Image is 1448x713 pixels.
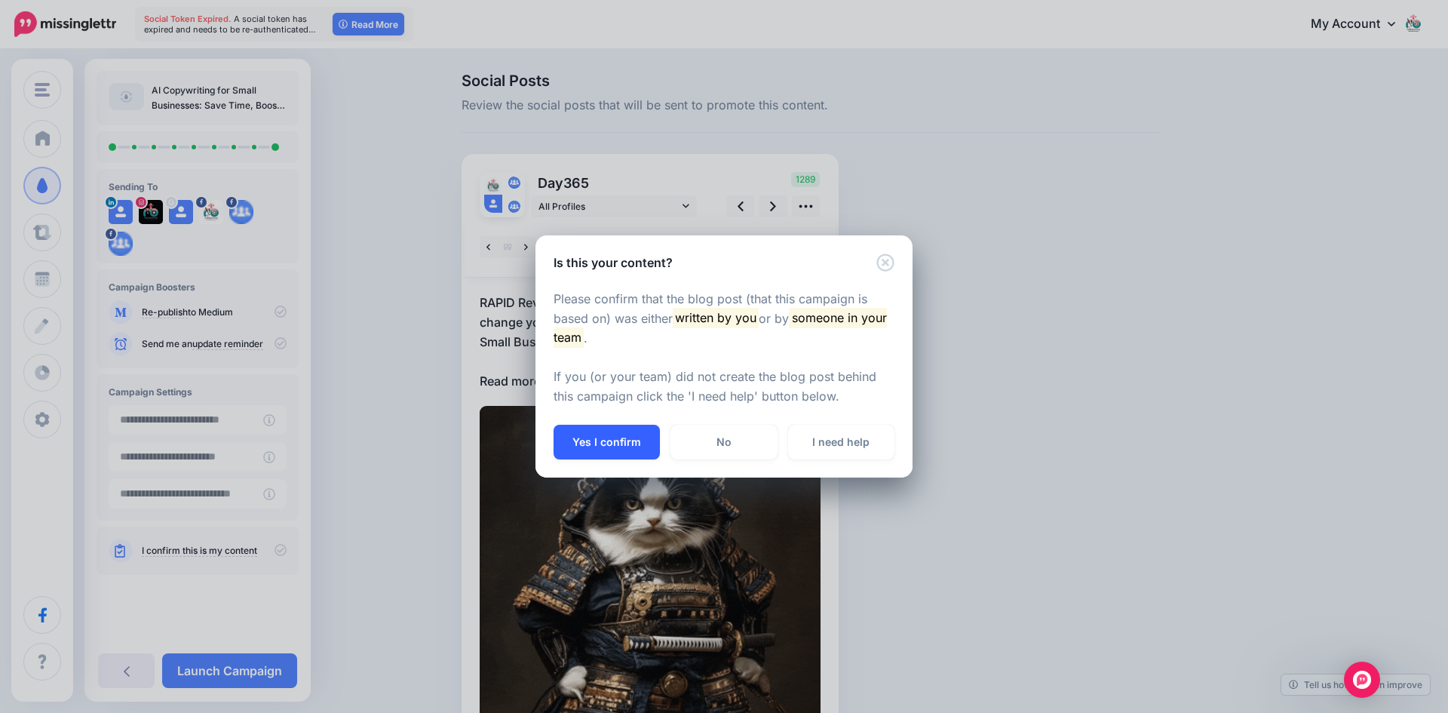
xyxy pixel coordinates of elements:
[554,425,660,459] button: Yes I confirm
[1344,662,1380,698] div: Open Intercom Messenger
[554,254,673,272] h5: Is this your content?
[670,425,777,459] a: No
[876,254,894,272] button: Close
[554,290,894,407] p: Please confirm that the blog post (that this campaign is based on) was either or by . If you (or ...
[788,425,894,459] a: I need help
[554,308,887,347] mark: someone in your team
[673,308,759,327] mark: written by you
